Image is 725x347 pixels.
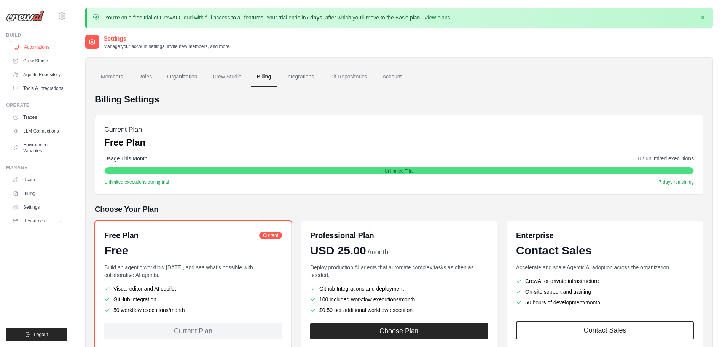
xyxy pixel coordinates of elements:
[104,179,169,185] span: Unlimited executions during trial
[306,14,322,21] strong: 7 days
[516,288,694,296] li: On-site support and training
[323,67,373,87] a: Git Repositories
[9,69,67,81] a: Agents Repository
[95,204,703,214] h5: Choose Your Plan
[310,285,488,293] li: Github Integrations and deployment
[9,111,67,123] a: Traces
[104,136,145,149] p: Free Plan
[6,32,67,38] div: Build
[310,230,374,241] h6: Professional Plan
[132,67,158,87] a: Roles
[6,328,67,341] button: Logout
[259,232,282,239] span: Current
[9,55,67,67] a: Crew Studio
[34,331,48,337] span: Logout
[384,168,413,174] span: Unlimited Trial
[10,41,67,53] a: Automations
[9,215,67,227] button: Resources
[516,264,694,271] p: Accelerate and scale Agentic AI adoption across the organization.
[659,179,694,185] span: 7 days remaining
[516,277,694,285] li: CrewAI or private infrastructure
[310,306,488,314] li: $0.50 per additional workflow execution
[6,102,67,108] div: Operate
[9,187,67,200] a: Billing
[104,285,282,293] li: Visual editor and AI copilot
[6,10,44,22] img: Logo
[207,67,248,87] a: Crew Studio
[104,264,282,279] p: Build an agentic workflow [DATE], and see what's possible with collaborative AI agents.
[104,323,282,339] div: Current Plan
[104,244,282,257] div: Free
[104,155,147,162] span: Usage This Month
[23,218,45,224] span: Resources
[368,247,389,257] span: /month
[105,14,452,21] p: You're on a free trial of CrewAI Cloud with full access to all features. Your trial ends in , aft...
[95,93,703,106] h4: Billing Settings
[9,125,67,137] a: LLM Connections
[310,296,488,303] li: 100 included workflow executions/month
[104,124,145,135] h5: Current Plan
[424,14,450,21] a: View plans
[104,306,282,314] li: 50 workflow executions/month
[310,264,488,279] p: Deploy production AI agents that automate complex tasks as often as needed.
[104,34,231,43] h2: Settings
[280,67,320,87] a: Integrations
[9,139,67,157] a: Environment Variables
[104,230,139,241] h6: Free Plan
[251,67,277,87] a: Billing
[161,67,203,87] a: Organization
[310,244,366,257] span: USD 25.00
[516,244,694,257] div: Contact Sales
[9,174,67,186] a: Usage
[310,323,488,339] button: Choose Plan
[638,155,694,162] span: 0 / unlimited executions
[9,82,67,94] a: Tools & Integrations
[516,321,694,339] a: Contact Sales
[516,230,694,241] h6: Enterprise
[9,201,67,213] a: Settings
[95,67,129,87] a: Members
[6,165,67,171] div: Manage
[104,43,231,50] p: Manage your account settings, invite new members, and more.
[376,67,408,87] a: Account
[104,296,282,303] li: GitHub integration
[516,299,694,306] li: 50 hours of development/month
